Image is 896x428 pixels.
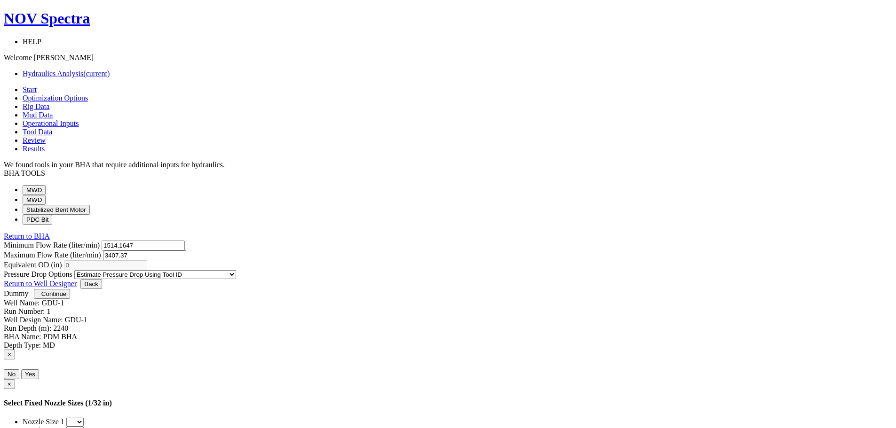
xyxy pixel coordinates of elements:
label: Run Depth (m): [4,324,51,332]
label: Nozzle Size 1 [23,418,64,426]
a: Optimization Options [23,94,88,102]
button: Continue [34,289,70,299]
label: GDU-1 [41,299,64,307]
label: Depth Type: [4,341,41,349]
label: 1 [47,307,51,315]
button: MWD [23,195,46,205]
a: Return to Well Designer [4,280,77,288]
span: HELP [23,38,41,46]
span: [PERSON_NAME] [34,54,94,62]
button: Back [80,279,102,289]
button: Stabilized Bent Motor [23,205,90,215]
span: We found tools in your BHA that require additional inputs for hydraulics. [4,161,225,169]
a: Results [23,145,45,153]
a: NOV Spectra [4,10,892,27]
a: Hydraulics Analysis(current) [23,70,110,78]
label: Pressure Drop Options [4,270,72,278]
label: Well Design Name: [4,316,63,324]
button: Close [4,350,15,359]
button: PDC Bit [23,215,52,225]
a: Dummy [4,289,28,297]
button: Close [4,379,15,389]
span: × [8,381,11,388]
span: (current) [83,70,110,78]
label: Minimum Flow Rate (liter/min) [4,241,100,249]
a: Operational Inputs [23,119,79,127]
label: Run Number: [4,307,45,315]
a: Rig Data [23,102,49,110]
label: BHA Name: [4,333,41,341]
label: MD [43,341,55,349]
a: Start [23,86,37,93]
label: Maximum Flow Rate (liter/min) [4,251,101,259]
button: MWD [23,185,46,195]
label: GDU-1 [65,316,87,324]
span: Welcome [4,54,32,62]
span: BHA TOOLS [4,169,45,177]
h4: Select Fixed Nozzle Sizes ( ) [4,399,892,407]
label: 2240 [53,324,68,332]
span: 1/32 in [88,399,110,407]
a: Tool Data [23,128,52,136]
span: × [8,351,11,358]
button: Yes [21,369,39,379]
span: Continue [41,290,66,297]
button: No [4,369,19,379]
a: Mud Data [23,111,53,119]
a: Return to BHA [4,232,50,240]
label: Well Name: [4,299,40,307]
label: Equivalent OD (in) [4,261,62,269]
label: PDM BHA [43,333,77,341]
a: Review [23,136,46,144]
